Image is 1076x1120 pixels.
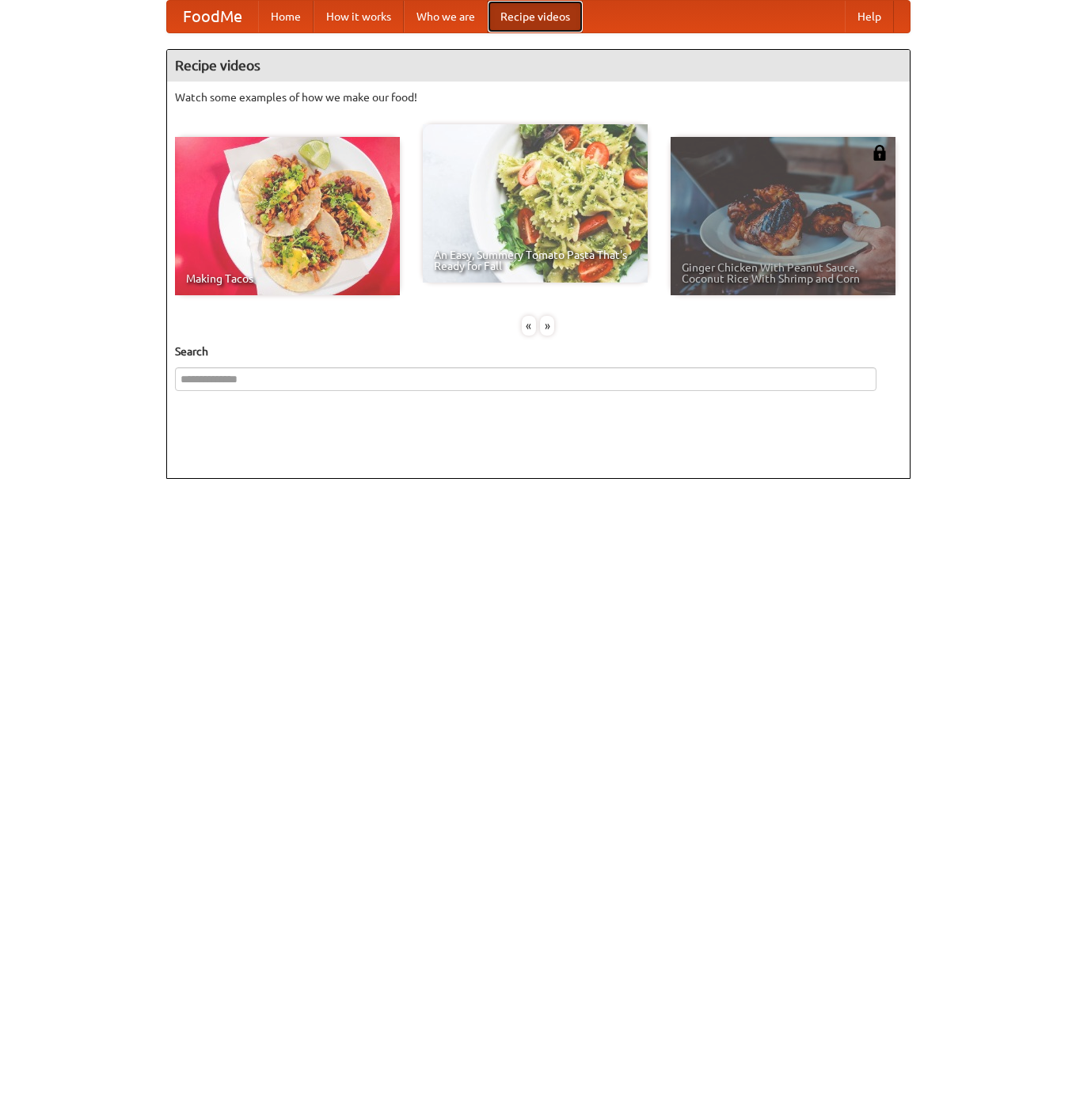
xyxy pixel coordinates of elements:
img: 483408.png [872,145,888,161]
h5: Search [175,344,902,359]
span: Making Tacos [186,273,389,284]
a: Home [258,1,314,32]
h4: Recipe videos [167,50,910,82]
a: Recipe videos [488,1,583,32]
a: Who we are [404,1,488,32]
a: An Easy, Summery Tomato Pasta That's Ready for Fall [423,124,648,283]
a: Making Tacos [175,137,400,295]
a: FoodMe [167,1,258,32]
p: Watch some examples of how we make our food! [175,89,902,105]
div: « [522,316,536,336]
div: » [540,316,554,336]
a: How it works [314,1,404,32]
a: Help [845,1,894,32]
span: An Easy, Summery Tomato Pasta That's Ready for Fall [434,249,637,271]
